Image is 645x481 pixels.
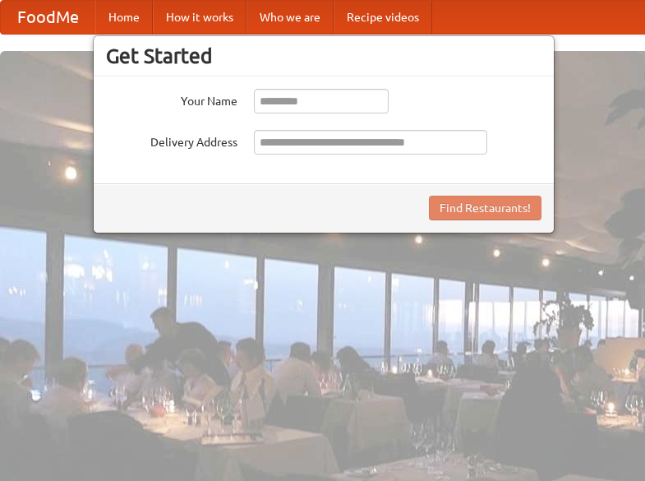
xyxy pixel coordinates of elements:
[95,1,153,34] a: Home
[1,1,95,34] a: FoodMe
[334,1,432,34] a: Recipe videos
[106,89,237,109] label: Your Name
[153,1,246,34] a: How it works
[106,44,541,68] h3: Get Started
[429,196,541,220] button: Find Restaurants!
[106,130,237,150] label: Delivery Address
[246,1,334,34] a: Who we are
